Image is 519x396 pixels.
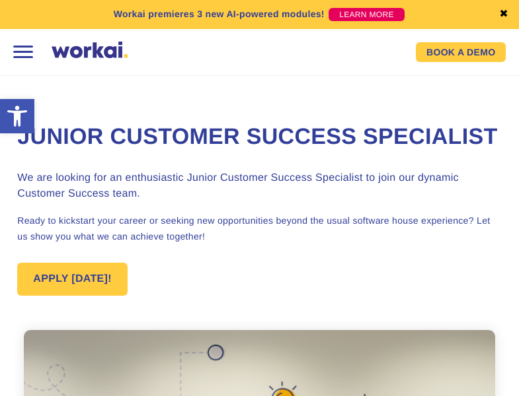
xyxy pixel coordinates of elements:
[416,42,506,62] a: BOOK A DEMO
[114,7,325,21] p: Workai premieres 3 new AI-powered modules!
[17,122,501,152] h1: Junior Customer Success Specialist
[17,213,501,244] p: Ready to kickstart your career or seeking new opportunities beyond the usual software house exper...
[499,9,508,20] a: ✖
[17,263,128,296] a: APPLY [DATE]!
[17,170,501,202] h3: We are looking for an enthusiastic Junior Customer Success Specialist to join our dynamic Custome...
[329,8,405,21] a: LEARN MORE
